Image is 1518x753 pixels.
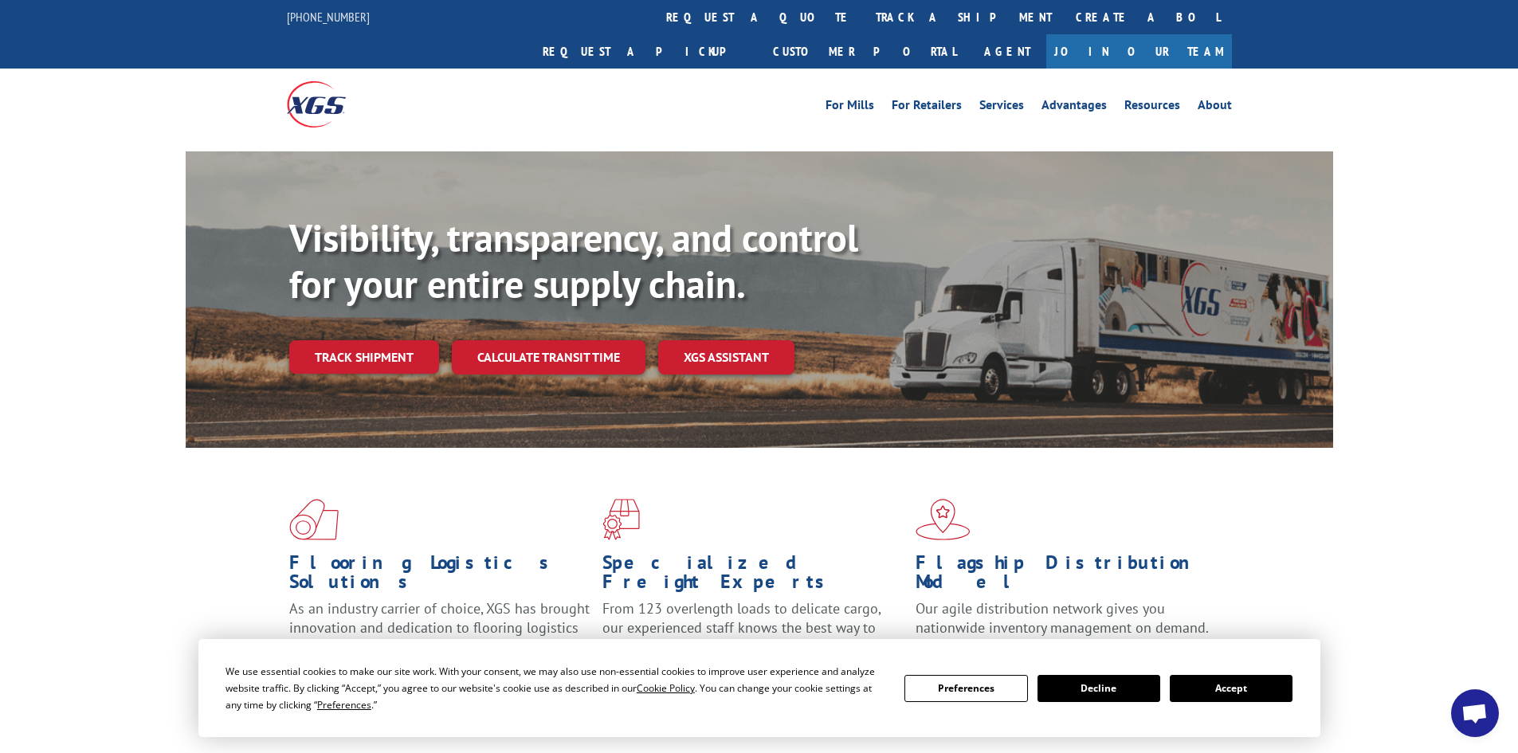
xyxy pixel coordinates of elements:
[602,499,640,540] img: xgs-icon-focused-on-flooring-red
[916,553,1217,599] h1: Flagship Distribution Model
[1124,99,1180,116] a: Resources
[531,34,761,69] a: Request a pickup
[452,340,645,375] a: Calculate transit time
[317,698,371,712] span: Preferences
[602,553,904,599] h1: Specialized Freight Experts
[289,499,339,540] img: xgs-icon-total-supply-chain-intelligence-red
[1041,99,1107,116] a: Advantages
[916,599,1209,637] span: Our agile distribution network gives you nationwide inventory management on demand.
[904,675,1027,702] button: Preferences
[892,99,962,116] a: For Retailers
[979,99,1024,116] a: Services
[968,34,1046,69] a: Agent
[658,340,794,375] a: XGS ASSISTANT
[287,9,370,25] a: [PHONE_NUMBER]
[1046,34,1232,69] a: Join Our Team
[637,681,695,695] span: Cookie Policy
[1198,99,1232,116] a: About
[226,663,885,713] div: We use essential cookies to make our site work. With your consent, we may also use non-essential ...
[826,99,874,116] a: For Mills
[1170,675,1292,702] button: Accept
[1037,675,1160,702] button: Decline
[289,599,590,656] span: As an industry carrier of choice, XGS has brought innovation and dedication to flooring logistics...
[1451,689,1499,737] a: Open chat
[198,639,1320,737] div: Cookie Consent Prompt
[602,599,904,670] p: From 123 overlength loads to delicate cargo, our experienced staff knows the best way to move you...
[289,213,858,308] b: Visibility, transparency, and control for your entire supply chain.
[761,34,968,69] a: Customer Portal
[916,499,971,540] img: xgs-icon-flagship-distribution-model-red
[289,553,590,599] h1: Flooring Logistics Solutions
[289,340,439,374] a: Track shipment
